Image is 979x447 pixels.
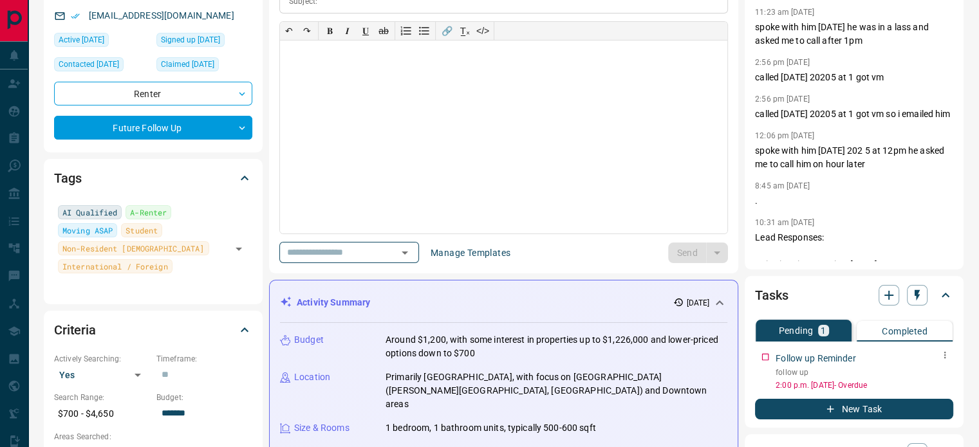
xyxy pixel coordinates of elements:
p: 1 [821,326,826,335]
span: A-Renter [130,206,167,219]
button: Open [230,240,248,258]
a: [EMAIL_ADDRESS][DOMAIN_NAME] [89,10,234,21]
button: 𝐔 [357,22,375,40]
div: Wed Sep 03 2025 [54,33,150,51]
span: Active [DATE] [59,33,104,46]
button: ↷ [298,22,316,40]
p: Timeframe: [156,353,252,365]
p: Pending [778,326,813,335]
button: ↶ [280,22,298,40]
p: Budget [294,333,324,347]
div: Activity Summary[DATE] [280,291,727,315]
div: Tasks [755,280,953,311]
p: follow up [776,367,953,378]
span: Student [126,224,158,237]
p: Primarily [GEOGRAPHIC_DATA], with focus on [GEOGRAPHIC_DATA] ([PERSON_NAME][GEOGRAPHIC_DATA], [GE... [386,370,727,411]
div: Yes [54,365,150,385]
h2: Tags [54,168,81,188]
p: Follow up Reminder [776,352,855,365]
p: Size & Rooms [294,421,350,435]
p: Activity Summary [297,296,370,309]
div: Criteria [54,315,252,345]
div: Future Follow Up [54,116,252,140]
button: New Task [755,399,953,419]
p: 11:23 am [DATE] [755,8,814,17]
p: 2:56 pm [DATE] [755,58,810,67]
button: T̲ₓ [456,22,474,40]
div: Mon Sep 01 2025 [156,57,252,75]
div: Tags [54,163,252,194]
button: </> [474,22,492,40]
h2: Criteria [54,320,96,340]
span: Signed up [DATE] [161,33,220,46]
span: Non-Resident [DEMOGRAPHIC_DATA] [62,242,205,255]
button: Open [396,244,414,262]
p: Around $1,200, with some interest in properties up to $1,226,000 and lower-priced options down to... [386,333,727,360]
button: ab [375,22,393,40]
p: Location [294,370,330,384]
div: Sat Aug 30 2025 [156,33,252,51]
button: 🔗 [438,22,456,40]
p: 2:56 pm [DATE] [755,95,810,104]
p: Lead Responses: - Viewing time: anytime [DATE] - Maximum budget: 1100 - Move-in date: [DATE] - Re... [755,231,953,325]
p: Areas Searched: [54,431,252,442]
p: 8:45 am [DATE] [755,181,810,190]
p: [DATE] [686,297,709,309]
p: Search Range: [54,392,150,403]
span: 𝐔 [362,26,369,36]
span: Moving ASAP [62,224,113,237]
div: split button [668,242,728,263]
button: 𝐁 [321,22,339,40]
button: Bullet list [415,22,433,40]
p: 2:00 p.m. [DATE] - Overdue [776,379,953,391]
p: Actively Searching: [54,353,150,365]
p: spoke with him [DATE] he was in a lass and asked me to call after 1pm [755,21,953,48]
button: 𝑰 [339,22,357,40]
p: $700 - $4,650 [54,403,150,424]
p: Completed [882,327,928,336]
h2: Tasks [755,285,788,306]
p: . [755,194,953,208]
p: spoke with him [DATE] 202 5 at 12pm he asked me to call him on hour later [755,144,953,171]
p: 10:31 am [DATE] [755,218,814,227]
span: Claimed [DATE] [161,58,214,71]
svg: Email Verified [71,12,80,21]
div: Mon Sep 08 2025 [54,57,150,75]
p: called [DATE] 20205 at 1 got vm so i emailed him [755,107,953,121]
span: AI Qualified [62,206,117,219]
span: Contacted [DATE] [59,58,119,71]
button: Manage Templates [423,242,518,263]
s: ab [378,26,389,36]
p: called [DATE] 20205 at 1 got vm [755,71,953,84]
button: Numbered list [397,22,415,40]
span: International / Foreign [62,260,168,273]
p: 12:06 pm [DATE] [755,131,814,140]
p: Budget: [156,392,252,403]
div: Renter [54,82,252,105]
p: 1 bedroom, 1 bathroom units, typically 500-600 sqft [386,421,596,435]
